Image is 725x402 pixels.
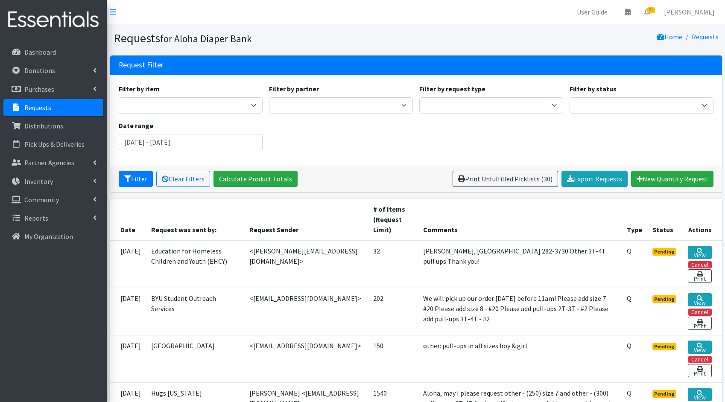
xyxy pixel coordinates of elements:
[146,199,244,240] th: Request was sent by:
[688,309,712,316] button: Cancel
[637,3,657,20] a: 31
[627,247,631,255] abbr: Quantity
[213,171,298,187] a: Calculate Product Totals
[110,288,146,335] td: [DATE]
[24,177,53,186] p: Inventory
[688,341,711,354] a: View
[683,199,722,240] th: Actions
[570,3,614,20] a: User Guide
[3,136,103,153] a: Pick Ups & Deliveries
[652,295,677,303] span: Pending
[688,269,711,283] a: Print
[652,343,677,350] span: Pending
[561,171,628,187] a: Export Requests
[160,32,252,45] small: for Aloha Diaper Bank
[24,158,74,167] p: Partner Agencies
[627,389,631,397] abbr: Quantity
[269,84,319,94] label: Filter by partner
[3,44,103,61] a: Dashboard
[110,335,146,382] td: [DATE]
[368,288,418,335] td: 202
[688,261,712,268] button: Cancel
[688,293,711,306] a: View
[3,228,103,245] a: My Organization
[146,288,244,335] td: BYU Student Outreach Services
[368,335,418,382] td: 150
[244,288,368,335] td: <[EMAIL_ADDRESS][DOMAIN_NAME]>
[688,317,711,330] a: Print
[688,246,711,259] a: View
[244,240,368,288] td: <[PERSON_NAME][EMAIL_ADDRESS][DOMAIN_NAME]>
[24,195,59,204] p: Community
[119,61,164,70] h3: Request Filter
[24,85,54,93] p: Purchases
[244,199,368,240] th: Request Sender
[688,364,711,377] a: Print
[3,210,103,227] a: Reports
[3,173,103,190] a: Inventory
[418,288,621,335] td: We will pick up our order [DATE] before 11am! Please add size 7 - #20 Please add size 8 - #20 Ple...
[119,84,160,94] label: Filter by item
[24,140,85,149] p: Pick Ups & Deliveries
[657,32,682,41] a: Home
[647,7,655,13] span: 31
[453,171,558,187] a: Print Unfulfilled Picklists (30)
[24,103,51,112] p: Requests
[657,3,722,20] a: [PERSON_NAME]
[3,81,103,98] a: Purchases
[622,199,647,240] th: Type
[647,199,683,240] th: Status
[24,122,63,130] p: Distributions
[146,240,244,288] td: Education for Homeless Children and Youth (EHCY)
[3,117,103,134] a: Distributions
[110,199,146,240] th: Date
[146,335,244,382] td: [GEOGRAPHIC_DATA]
[110,240,146,288] td: [DATE]
[3,154,103,171] a: Partner Agencies
[244,335,368,382] td: <[EMAIL_ADDRESS][DOMAIN_NAME]>
[24,66,55,75] p: Donations
[24,48,56,56] p: Dashboard
[3,99,103,116] a: Requests
[24,232,73,241] p: My Organization
[119,134,263,150] input: January 1, 2011 - December 31, 2011
[3,62,103,79] a: Donations
[692,32,719,41] a: Requests
[570,84,617,94] label: Filter by status
[652,390,677,398] span: Pending
[419,84,485,94] label: Filter by request type
[114,31,413,46] h1: Requests
[688,388,711,401] a: View
[119,120,153,131] label: Date range
[631,171,713,187] a: New Quantity Request
[3,191,103,208] a: Community
[3,6,103,34] img: HumanEssentials
[627,294,631,303] abbr: Quantity
[368,240,418,288] td: 32
[418,240,621,288] td: [PERSON_NAME], [GEOGRAPHIC_DATA] 282-3730 Other 3T-4T pull ups Thank you!
[418,335,621,382] td: other: pull-ups in all sizes boy & girl
[688,356,712,363] button: Cancel
[368,199,418,240] th: # of Items (Request Limit)
[418,199,621,240] th: Comments
[119,171,153,187] button: Filter
[24,214,48,222] p: Reports
[156,171,210,187] a: Clear Filters
[652,248,677,256] span: Pending
[627,341,631,350] abbr: Quantity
